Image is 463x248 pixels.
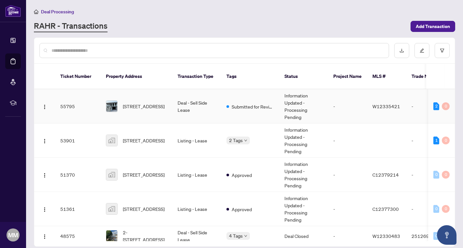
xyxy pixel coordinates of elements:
span: download [399,48,404,53]
span: Approved [232,206,252,213]
td: - [406,192,452,226]
td: - [328,158,367,192]
div: 0 [433,171,439,179]
button: Logo [39,231,50,241]
td: - [406,124,452,158]
img: Logo [42,139,47,144]
td: Information Updated - Processing Pending [279,89,328,124]
span: Deal Processing [41,9,74,15]
th: Project Name [328,64,367,89]
th: Tags [221,64,279,89]
div: 0 [442,137,450,144]
span: 2 Tags [229,137,243,144]
td: 48575 [55,226,101,246]
img: thumbnail-img [106,203,117,214]
td: 2512694 [406,226,452,246]
img: thumbnail-img [106,169,117,180]
span: filter [440,48,444,53]
img: thumbnail-img [106,101,117,112]
div: 2 [433,102,439,110]
td: Information Updated - Processing Pending [279,158,328,192]
span: home [34,9,38,14]
td: 51361 [55,192,101,226]
td: 51370 [55,158,101,192]
img: thumbnail-img [106,230,117,241]
img: Logo [42,207,47,212]
span: [STREET_ADDRESS] [123,205,165,212]
th: Ticket Number [55,64,101,89]
th: Property Address [101,64,172,89]
th: Transaction Type [172,64,221,89]
td: Listing - Lease [172,124,221,158]
span: W12335421 [372,103,400,109]
span: [STREET_ADDRESS] [123,103,165,110]
button: Logo [39,101,50,111]
span: 4 Tags [229,232,243,240]
span: 2-[STREET_ADDRESS] [123,229,167,243]
span: down [244,139,247,142]
span: Add Transaction [416,21,450,32]
button: filter [435,43,450,58]
img: thumbnail-img [106,135,117,146]
td: Deal Closed [279,226,328,246]
th: MLS # [367,64,406,89]
button: Add Transaction [411,21,455,32]
span: Submitted for Review [232,103,274,110]
span: C12379214 [372,172,399,178]
button: Logo [39,135,50,146]
img: logo [5,5,21,17]
td: Deal - Sell Side Lease [172,226,221,246]
div: 0 [442,205,450,213]
div: 0 [433,205,439,213]
span: MM [8,230,18,240]
span: Approved [232,171,252,179]
td: Information Updated - Processing Pending [279,192,328,226]
span: C12377300 [372,206,399,212]
td: Listing - Lease [172,192,221,226]
span: W12330483 [372,233,400,239]
img: Logo [42,173,47,178]
span: down [244,234,247,238]
td: - [328,226,367,246]
td: 55795 [55,89,101,124]
button: download [394,43,409,58]
td: - [406,158,452,192]
td: - [328,124,367,158]
button: Logo [39,169,50,180]
td: Information Updated - Processing Pending [279,124,328,158]
a: RAHR - Transactions [34,21,108,32]
button: edit [414,43,429,58]
div: 1 [433,137,439,144]
th: Trade Number [406,64,452,89]
button: Open asap [437,225,456,245]
th: Status [279,64,328,89]
td: Listing - Lease [172,158,221,192]
span: edit [420,48,424,53]
div: 0 [433,232,439,240]
img: Logo [42,234,47,239]
span: [STREET_ADDRESS] [123,171,165,178]
td: - [328,89,367,124]
span: [STREET_ADDRESS] [123,137,165,144]
div: 0 [442,171,450,179]
td: - [328,192,367,226]
td: - [406,89,452,124]
button: Logo [39,204,50,214]
div: 0 [442,102,450,110]
img: Logo [42,104,47,109]
td: Deal - Sell Side Lease [172,89,221,124]
td: 53901 [55,124,101,158]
